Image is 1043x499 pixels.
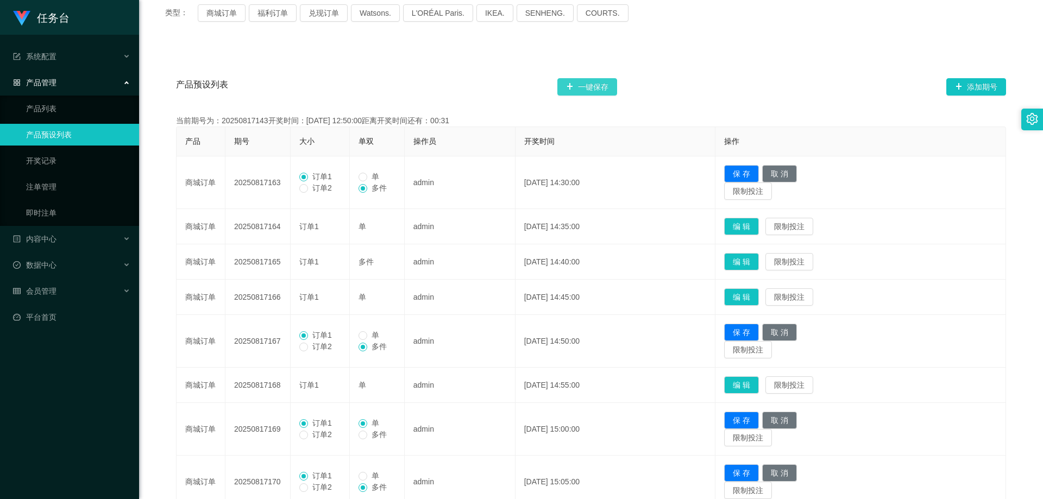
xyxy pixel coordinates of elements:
span: 单双 [359,137,374,146]
span: 订单1 [299,222,319,231]
span: 订单1 [299,257,319,266]
span: 订单1 [308,471,336,480]
a: 即时注单 [26,202,130,224]
a: 开奖记录 [26,150,130,172]
button: 限制投注 [765,376,813,394]
span: 多件 [367,184,391,192]
span: 订单2 [308,430,336,439]
span: 多件 [367,430,391,439]
td: 20250817167 [225,315,291,368]
i: 图标: check-circle-o [13,261,21,269]
td: admin [405,280,516,315]
span: 订单1 [308,331,336,339]
td: [DATE] 14:30:00 [516,156,715,209]
span: 操作 [724,137,739,146]
i: 图标: profile [13,235,21,243]
td: 20250817165 [225,244,291,280]
i: 图标: table [13,287,21,295]
td: [DATE] 14:40:00 [516,244,715,280]
span: 产品管理 [13,78,56,87]
h1: 任务台 [37,1,70,35]
span: 类型： [165,4,198,22]
button: 福利订单 [249,4,297,22]
button: L'ORÉAL Paris. [403,4,473,22]
a: 注单管理 [26,176,130,198]
span: 操作员 [413,137,436,146]
button: 取 消 [762,464,797,482]
span: 订单1 [299,381,319,389]
button: 编 辑 [724,218,759,235]
span: 数据中心 [13,261,56,269]
button: 图标: plus添加期号 [946,78,1006,96]
td: 商城订单 [177,156,225,209]
button: 图标: plus一键保存 [557,78,617,96]
span: 订单2 [308,483,336,491]
button: 限制投注 [724,482,772,499]
span: 内容中心 [13,235,56,243]
button: 商城订单 [198,4,246,22]
button: 保 存 [724,412,759,429]
span: 订单2 [308,342,336,351]
i: 图标: appstore-o [13,79,21,86]
td: [DATE] 14:35:00 [516,209,715,244]
span: 单 [367,172,384,181]
td: 商城订单 [177,209,225,244]
a: 产品列表 [26,98,130,119]
span: 单 [359,381,366,389]
button: Watsons. [351,4,400,22]
td: [DATE] 15:00:00 [516,403,715,456]
a: 产品预设列表 [26,124,130,146]
span: 订单1 [308,419,336,427]
span: 产品 [185,137,200,146]
button: 限制投注 [765,253,813,270]
button: 编 辑 [724,376,759,394]
span: 会员管理 [13,287,56,295]
i: 图标: setting [1026,113,1038,125]
span: 多件 [367,483,391,491]
span: 订单2 [308,184,336,192]
td: [DATE] 14:50:00 [516,315,715,368]
a: 任务台 [13,13,70,22]
button: 保 存 [724,165,759,182]
button: 限制投注 [724,182,772,200]
button: 取 消 [762,324,797,341]
td: admin [405,244,516,280]
button: IKEA. [476,4,513,22]
td: admin [405,156,516,209]
button: COURTS. [577,4,629,22]
span: 单 [367,419,384,427]
button: 保 存 [724,464,759,482]
td: admin [405,315,516,368]
span: 系统配置 [13,52,56,61]
td: admin [405,209,516,244]
button: 限制投注 [724,429,772,446]
td: 商城订单 [177,280,225,315]
button: 兑现订单 [300,4,348,22]
button: 保 存 [724,324,759,341]
td: [DATE] 14:45:00 [516,280,715,315]
span: 开奖时间 [524,137,555,146]
td: [DATE] 14:55:00 [516,368,715,403]
td: 20250817163 [225,156,291,209]
div: 当前期号为：20250817143开奖时间：[DATE] 12:50:00距离开奖时间还有：00:31 [176,115,1006,127]
td: 商城订单 [177,403,225,456]
span: 多件 [367,342,391,351]
td: 20250817164 [225,209,291,244]
button: 编 辑 [724,253,759,270]
td: 20250817166 [225,280,291,315]
span: 订单1 [308,172,336,181]
span: 期号 [234,137,249,146]
button: 限制投注 [724,341,772,358]
i: 图标: form [13,53,21,60]
button: SENHENG. [517,4,574,22]
td: admin [405,368,516,403]
button: 编 辑 [724,288,759,306]
span: 单 [359,222,366,231]
span: 单 [359,293,366,301]
td: admin [405,403,516,456]
button: 取 消 [762,165,797,182]
span: 单 [367,331,384,339]
button: 限制投注 [765,218,813,235]
span: 产品预设列表 [176,78,228,96]
span: 多件 [359,257,374,266]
